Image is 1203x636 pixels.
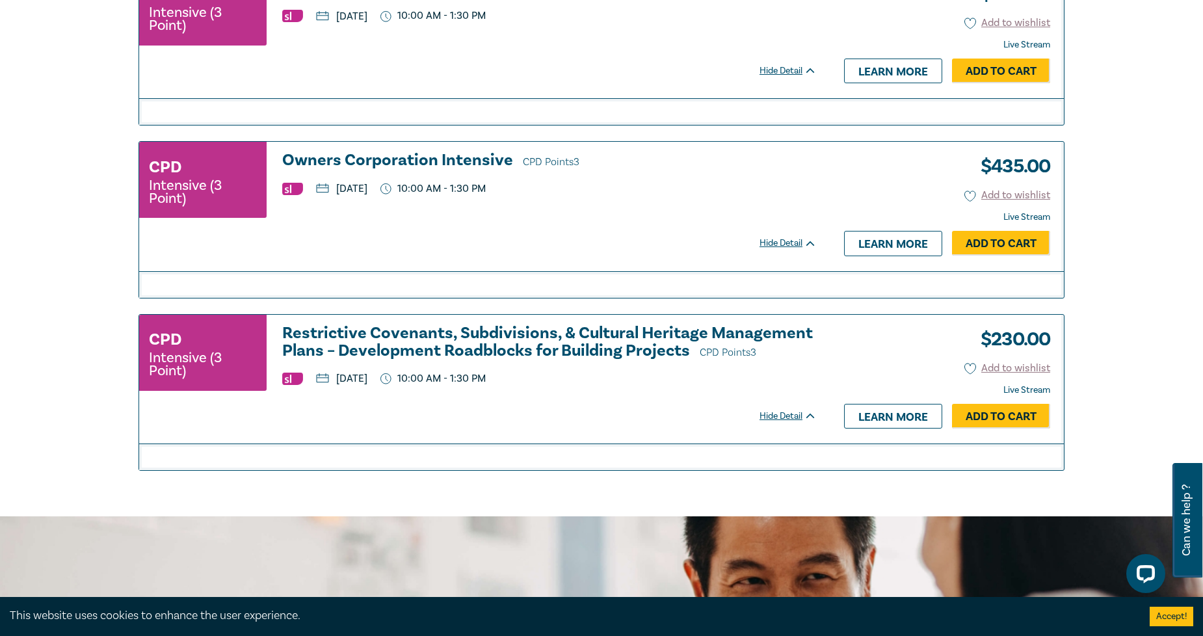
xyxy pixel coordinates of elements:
small: Intensive (3 Point) [149,351,257,377]
button: Add to wishlist [964,188,1051,203]
h3: CPD [149,328,181,351]
a: Add to Cart [952,231,1050,256]
strong: Live Stream [1003,39,1050,51]
p: [DATE] [316,11,367,21]
small: Intensive (3 Point) [149,179,257,205]
div: Hide Detail [760,410,831,423]
img: Substantive Law [282,10,303,22]
span: CPD Points 3 [523,155,579,168]
p: 10:00 AM - 1:30 PM [380,10,486,22]
img: Substantive Law [282,373,303,385]
h3: $ 435.00 [971,152,1050,181]
p: 10:00 AM - 1:30 PM [380,373,486,385]
button: Add to wishlist [964,361,1051,376]
button: Accept cookies [1150,607,1193,626]
a: Restrictive Covenants, Subdivisions, & Cultural Heritage Management Plans – Development Roadblock... [282,325,817,362]
h3: $ 230.00 [971,325,1050,354]
a: Add to Cart [952,59,1050,83]
p: 10:00 AM - 1:30 PM [380,183,486,195]
div: Hide Detail [760,64,831,77]
p: [DATE] [316,183,367,194]
small: Intensive (3 Point) [149,6,257,32]
a: Learn more [844,404,942,429]
strong: Live Stream [1003,384,1050,396]
a: Owners Corporation Intensive CPD Points3 [282,152,817,171]
strong: Live Stream [1003,211,1050,223]
a: Add to Cart [952,404,1050,429]
a: Learn more [844,59,942,83]
img: Substantive Law [282,183,303,195]
p: [DATE] [316,373,367,384]
iframe: LiveChat chat widget [1116,549,1170,603]
h3: CPD [149,155,181,179]
div: This website uses cookies to enhance the user experience. [10,607,1130,624]
h3: Owners Corporation Intensive [282,152,817,171]
a: Learn more [844,231,942,256]
button: Add to wishlist [964,16,1051,31]
div: Hide Detail [760,237,831,250]
span: CPD Points 3 [700,346,756,359]
span: Can we help ? [1180,471,1193,570]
